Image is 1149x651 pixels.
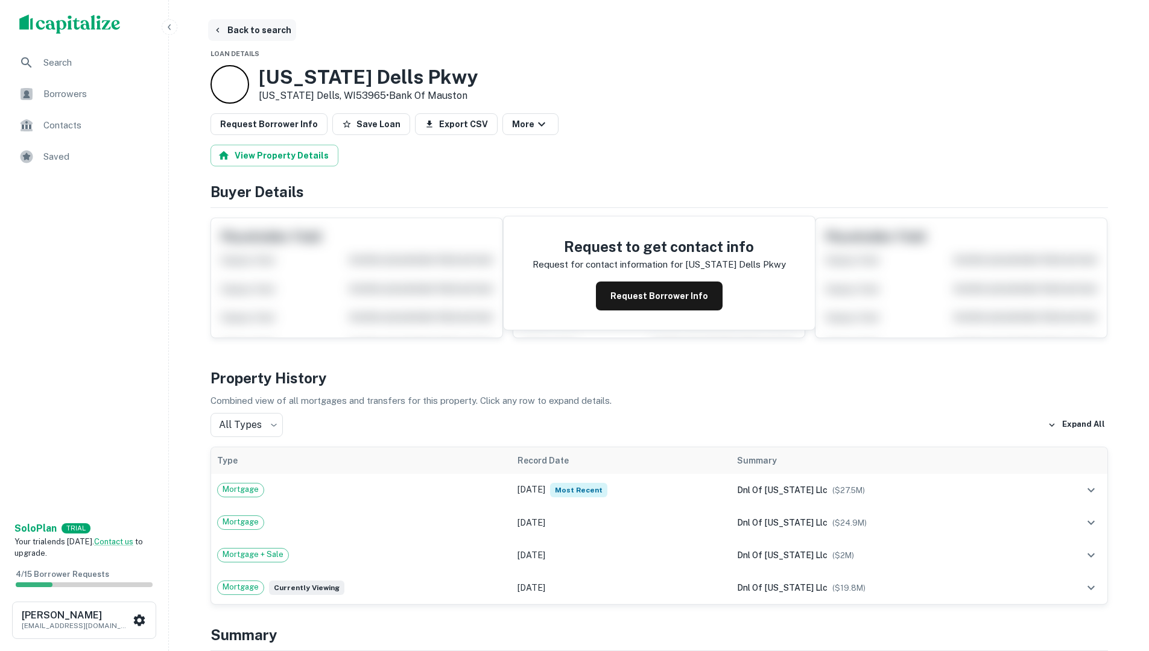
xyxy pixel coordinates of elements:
[737,550,828,560] span: dnl of [US_STATE] llc
[1045,416,1108,434] button: Expand All
[210,624,1108,646] h4: Summary
[511,506,731,539] td: [DATE]
[415,113,498,135] button: Export CSV
[511,539,731,571] td: [DATE]
[10,80,159,108] a: Borrowers
[1081,577,1101,598] button: expand row
[94,537,133,546] a: Contact us
[211,447,511,474] th: Type
[533,236,786,257] h4: Request to get contact info
[43,149,151,164] span: Saved
[210,413,283,437] div: All Types
[218,516,264,528] span: Mortgage
[511,571,731,604] td: [DATE]
[511,474,731,506] td: [DATE]
[10,111,159,140] a: Contacts
[332,113,410,135] button: Save Loan
[218,483,264,495] span: Mortgage
[210,113,328,135] button: Request Borrower Info
[16,570,109,579] span: 4 / 15 Borrower Requests
[14,537,143,558] span: Your trial ends [DATE]. to upgrade.
[10,48,159,77] a: Search
[1081,480,1101,500] button: expand row
[832,551,854,560] span: ($ 2M )
[10,142,159,171] a: Saved
[210,367,1108,389] h4: Property History
[832,518,867,527] span: ($ 24.9M )
[1089,516,1149,574] iframe: Chat Widget
[832,583,866,593] span: ($ 19.8M )
[259,66,478,89] h3: [US_STATE] Dells Pkwy
[737,518,828,527] span: dnl of [US_STATE] llc
[210,145,338,166] button: View Property Details
[208,19,296,41] button: Back to search
[533,257,683,272] p: Request for contact information for
[210,181,1108,203] h4: Buyer Details
[19,14,121,34] img: capitalize-logo.png
[389,90,467,101] a: Bank Of Mauston
[43,118,151,133] span: Contacts
[269,580,344,595] span: Currently viewing
[685,257,786,272] p: [US_STATE] dells pkwy
[218,581,264,593] span: Mortgage
[731,447,1037,474] th: Summary
[737,583,828,593] span: dnl of [US_STATE] llc
[14,521,57,536] a: SoloPlan
[737,485,828,495] span: dnl of [US_STATE] llc
[43,55,151,70] span: Search
[62,523,90,533] div: TRIAL
[832,486,865,495] span: ($ 27.5M )
[210,394,1108,408] p: Combined view of all mortgages and transfers for this property. Click any row to expand details.
[14,523,57,534] strong: Solo Plan
[511,447,731,474] th: Record Date
[1081,512,1101,533] button: expand row
[218,549,288,561] span: Mortgage + Sale
[259,89,478,103] p: [US_STATE] Dells, WI53965 •
[596,281,723,310] button: Request Borrower Info
[502,113,559,135] button: More
[12,602,156,639] button: [PERSON_NAME][EMAIL_ADDRESS][DOMAIN_NAME]
[22,611,130,620] h6: [PERSON_NAME]
[43,87,151,101] span: Borrowers
[1081,545,1101,565] button: expand row
[550,483,607,497] span: Most Recent
[22,620,130,631] p: [EMAIL_ADDRESS][DOMAIN_NAME]
[210,50,259,57] span: Loan Details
